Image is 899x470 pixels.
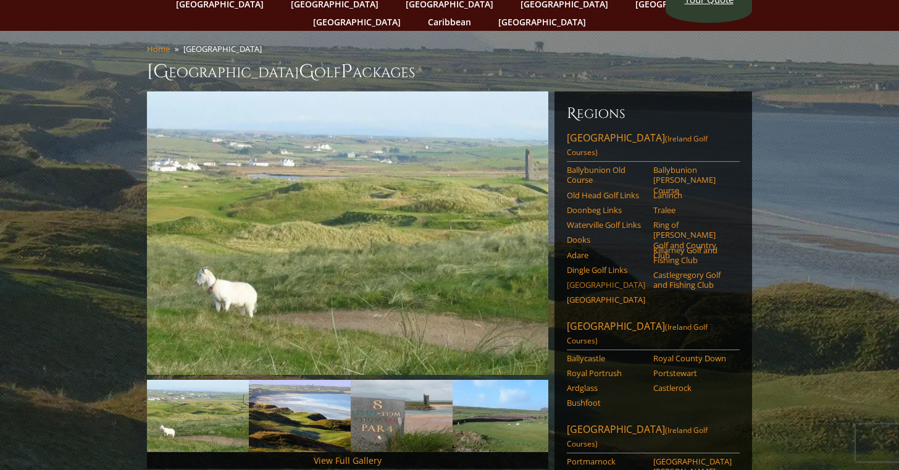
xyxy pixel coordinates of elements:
h6: Regions [567,104,740,124]
a: [GEOGRAPHIC_DATA](Ireland Golf Courses) [567,319,740,350]
span: G [299,59,314,84]
a: Ballycastle [567,353,645,363]
a: Royal County Down [653,353,732,363]
a: Old Head Golf Links [567,190,645,200]
a: Bushfoot [567,398,645,408]
a: Dingle Golf Links [567,265,645,275]
span: P [341,59,353,84]
a: [GEOGRAPHIC_DATA] [492,13,592,31]
a: Lahinch [653,190,732,200]
a: Ardglass [567,383,645,393]
a: View Full Gallery [314,455,382,466]
a: Castlegregory Golf and Fishing Club [653,270,732,290]
a: [GEOGRAPHIC_DATA](Ireland Golf Courses) [567,131,740,162]
a: [GEOGRAPHIC_DATA] [567,295,645,304]
a: [GEOGRAPHIC_DATA](Ireland Golf Courses) [567,422,740,453]
a: Tralee [653,205,732,215]
a: Caribbean [422,13,477,31]
h1: [GEOGRAPHIC_DATA] olf ackages [147,59,752,84]
li: [GEOGRAPHIC_DATA] [183,43,267,54]
a: Waterville Golf Links [567,220,645,230]
a: Killarney Golf and Fishing Club [653,245,732,266]
a: Portmarnock [567,456,645,466]
a: Portstewart [653,368,732,378]
span: (Ireland Golf Courses) [567,322,708,346]
a: Adare [567,250,645,260]
span: (Ireland Golf Courses) [567,425,708,449]
a: Home [147,43,170,54]
a: Ballybunion [PERSON_NAME] Course [653,165,732,195]
a: Royal Portrush [567,368,645,378]
a: Doonbeg Links [567,205,645,215]
a: [GEOGRAPHIC_DATA] [307,13,407,31]
a: Ring of [PERSON_NAME] Golf and Country Club [653,220,732,260]
a: Castlerock [653,383,732,393]
a: [GEOGRAPHIC_DATA] [567,280,645,290]
a: Ballybunion Old Course [567,165,645,185]
a: Dooks [567,235,645,245]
